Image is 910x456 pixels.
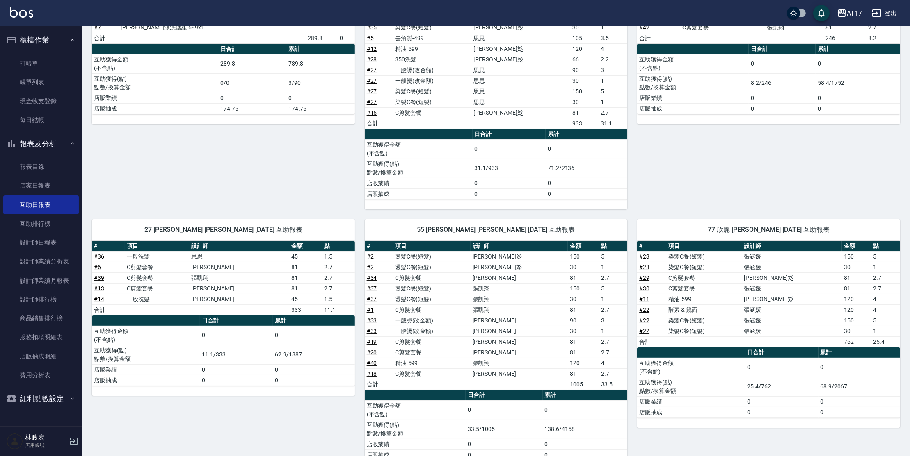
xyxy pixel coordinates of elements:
td: 張凱翔 [765,22,823,33]
td: 45 [289,251,322,262]
td: 4 [871,304,900,315]
td: 2.7 [322,262,355,272]
td: 互助獲得金額 (不含點) [637,358,745,377]
a: #27 [367,77,377,84]
td: [PERSON_NAME] [471,272,568,283]
td: 350洗髮 [393,54,472,65]
td: 互助獲得金額 (不含點) [365,139,473,159]
td: 289.8 [218,54,286,73]
td: 0 [546,139,627,159]
table: a dense table [365,241,628,390]
td: 精油-599 [393,358,471,368]
td: C剪髮套餐 [125,272,189,283]
td: 1.5 [322,251,355,262]
td: 張凱翔 [189,272,290,283]
td: [PERSON_NAME]彣 [472,22,570,33]
a: 互助排行榜 [3,214,79,233]
th: 點 [322,241,355,252]
a: 互助日報表 [3,195,79,214]
td: 精油-599 [393,43,472,54]
td: 思思 [189,251,290,262]
button: 櫃檯作業 [3,29,79,51]
td: 150 [568,283,599,294]
td: 289.8 [306,33,338,43]
td: 174.75 [286,103,354,114]
button: 紅利點數設定 [3,388,79,409]
td: 張涵媛 [742,251,842,262]
td: 互助獲得(點) 點數/換算金額 [92,73,218,93]
td: 酵素 & 鏡面 [666,304,742,315]
td: 店販業績 [637,93,749,103]
td: 2.7 [599,304,627,315]
th: 累計 [546,129,627,140]
td: 互助獲得(點) 點數/換算金額 [92,345,200,364]
td: 45 [289,294,322,304]
a: #1 [367,306,374,313]
td: 1 [599,326,627,336]
td: 合計 [365,118,393,129]
td: 染髮C餐(短髮) [666,315,742,326]
td: 一般燙(改金額) [393,65,472,75]
td: 精油-599 [666,294,742,304]
th: 日合計 [218,44,286,54]
div: AT17 [847,8,862,18]
td: 4 [599,43,628,54]
td: 思思 [472,86,570,97]
a: #23 [639,264,649,270]
img: Person [7,433,23,449]
th: # [365,241,393,252]
td: 染髮C餐(短髮) [666,251,742,262]
a: #33 [367,328,377,334]
td: 11.1 [322,304,355,315]
a: #19 [367,338,377,345]
a: #27 [367,99,377,105]
td: [PERSON_NAME]涼洗護組 699x1 [119,22,269,33]
td: [PERSON_NAME]彣 [472,54,570,65]
td: 思思 [472,65,570,75]
td: 2.7 [871,272,900,283]
td: 1.5 [322,294,355,304]
td: 合計 [92,304,125,315]
td: 0 [749,93,816,103]
a: #39 [94,275,104,281]
td: 店販業績 [92,93,218,103]
th: 累計 [819,347,900,358]
td: 1 [871,262,900,272]
th: 金額 [568,241,599,252]
td: 150 [568,251,599,262]
td: 5 [599,283,627,294]
th: 點 [599,241,627,252]
td: 0 [745,358,818,377]
td: 0 [273,364,354,375]
td: 思思 [472,97,570,107]
td: 互助獲得金額 (不含點) [92,54,218,73]
td: [PERSON_NAME]彣 [742,272,842,283]
td: 120 [570,43,599,54]
td: 3/90 [286,73,354,93]
td: 3 [599,315,627,326]
td: 2.7 [599,107,628,118]
td: 0 [749,103,816,114]
td: 店販抽成 [365,188,473,199]
td: 120 [842,294,871,304]
td: 2.7 [599,347,627,358]
td: 0 [816,54,900,73]
a: #42 [639,24,649,31]
a: #37 [367,285,377,292]
td: 0 [819,358,900,377]
td: [PERSON_NAME]彣 [742,294,842,304]
td: 105 [570,33,599,43]
th: 日合計 [473,129,546,140]
a: 帳單列表 [3,73,79,92]
td: 1 [599,97,628,107]
td: 張涵媛 [742,283,842,294]
td: 30 [570,97,599,107]
td: 燙髮C餐(短髮) [393,294,471,304]
a: #27 [367,88,377,95]
td: 174.75 [218,103,286,114]
td: 30 [842,262,871,272]
td: 燙髮C餐(短髮) [393,251,471,262]
td: C剪髮套餐 [666,283,742,294]
td: 互助獲得(點) 點數/換算金額 [637,73,749,93]
a: #2 [367,253,374,260]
